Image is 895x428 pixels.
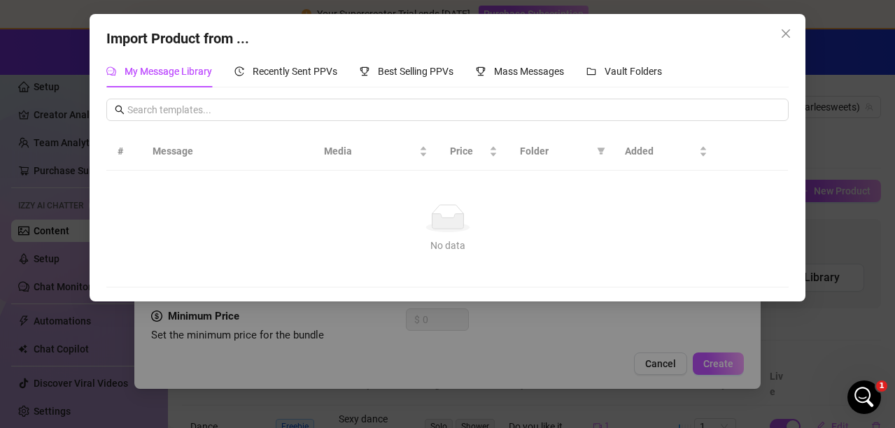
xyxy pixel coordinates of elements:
[232,334,258,344] span: News
[324,143,416,159] span: Media
[14,188,266,262] div: Recent messageProfile image for EllaYou're welcome! Have a great day and if anything comes up, I'...
[220,22,248,50] div: Profile image for Tanya
[146,235,192,250] div: • 20h ago
[253,66,337,77] span: Recently Sent PPVs
[29,221,57,249] img: Profile image for Ella
[28,27,137,49] img: logo
[106,132,141,171] th: #
[476,66,486,76] span: trophy
[625,143,696,159] span: Added
[494,66,564,77] span: Mass Messages
[164,334,186,344] span: Help
[234,66,244,76] span: history
[106,66,116,76] span: comment
[586,66,596,76] span: folder
[167,22,195,50] img: Profile image for Ella
[847,380,881,414] iframe: Intercom live chat
[614,132,719,171] th: Added
[210,299,280,355] button: News
[29,200,251,215] div: Recent message
[450,143,486,159] span: Price
[780,28,791,39] span: close
[775,22,797,45] button: Close
[28,99,252,147] p: Hi [PERSON_NAME] 👋
[115,105,125,115] span: search
[62,235,143,250] div: [PERSON_NAME]
[605,66,662,77] span: Vault Folders
[140,299,210,355] button: Help
[439,132,509,171] th: Price
[62,222,450,233] span: You're welcome! Have a great day and if anything comes up, I'm here.
[594,141,608,162] span: filter
[127,102,780,117] input: Search templates...
[70,299,140,355] button: Messages
[15,209,265,261] div: Profile image for EllaYou're welcome! Have a great day and if anything comes up, I'm here.[PERSON...
[125,66,212,77] span: My Message Library
[775,28,797,39] span: Close
[378,66,453,77] span: Best Selling PPVs
[19,334,50,344] span: Home
[28,147,252,171] p: How can we help?
[313,132,439,171] th: Media
[520,143,591,159] span: Folder
[193,22,221,50] img: Profile image for Giselle
[597,147,605,155] span: filter
[123,238,772,253] div: No data
[876,380,887,392] span: 1
[141,132,313,171] th: Message
[106,30,249,47] span: Import Product from ...
[81,334,129,344] span: Messages
[360,66,369,76] span: trophy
